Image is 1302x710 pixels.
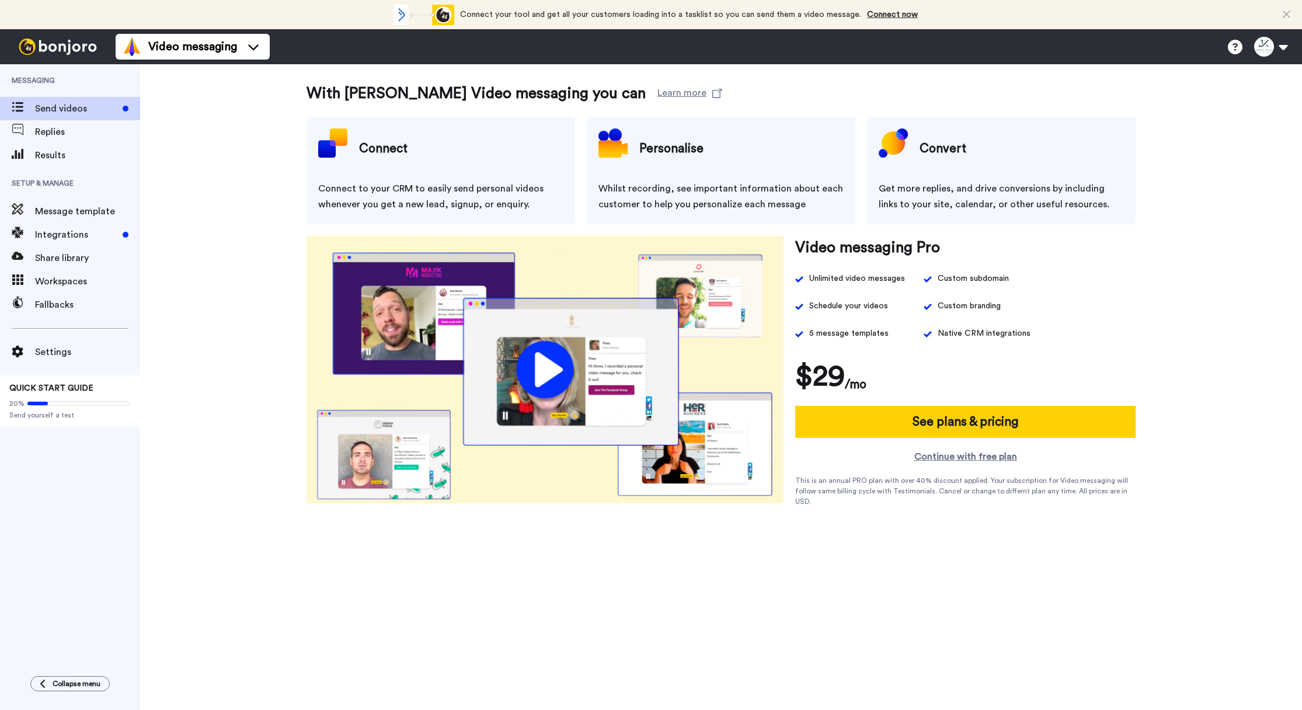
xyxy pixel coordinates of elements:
span: Settings [35,345,140,359]
div: Custom subdomain [938,271,1009,287]
div: Whilst recording, see important information about each customer to help you personalize each message [598,181,844,213]
h3: With [PERSON_NAME] Video messaging you can [307,82,646,105]
span: Share library [35,251,140,265]
span: Workspaces [35,274,140,288]
div: Connect to your CRM to easily send personal videos whenever you get a new lead, signup, or enquiry. [318,181,563,213]
div: Unlimited video messages [809,271,905,287]
span: 5 message templates [809,326,889,342]
span: Results [35,148,140,162]
h4: /mo [845,375,866,394]
h4: See plans & pricing [913,412,1018,431]
a: Connect now [867,11,918,19]
img: vm-color.svg [123,37,141,56]
span: Native CRM integrations [938,326,1031,342]
span: Message template [35,204,140,218]
span: Send yourself a test [9,410,131,420]
h4: Connect [359,134,408,163]
h3: Video messaging Pro [795,236,940,259]
h4: Personalise [639,134,704,163]
span: Custom branding [938,298,1001,314]
a: Continue with free plan [795,450,1136,464]
button: Collapse menu [30,676,110,691]
a: Learn more [657,82,722,105]
div: Get more replies, and drive conversions by including links to your site, calendar, or other usefu... [879,181,1124,213]
span: Replies [35,125,140,139]
span: Collapse menu [53,679,100,688]
span: 20% [9,399,25,408]
div: Learn more [657,86,706,97]
span: Integrations [35,228,118,242]
span: QUICK START GUIDE [9,384,93,392]
div: This is an annual PRO plan with over 40% discount applied. Your subscription for Video messaging ... [795,475,1136,507]
img: bj-logo-header-white.svg [14,39,102,55]
h4: Convert [920,134,966,163]
span: Connect your tool and get all your customers loading into a tasklist so you can send them a video... [460,11,861,19]
span: Send videos [35,102,118,116]
span: Fallbacks [35,298,140,312]
h1: $29 [795,359,845,394]
span: Schedule your videos [809,298,888,314]
span: Video messaging [148,39,237,55]
div: animation [390,5,454,25]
